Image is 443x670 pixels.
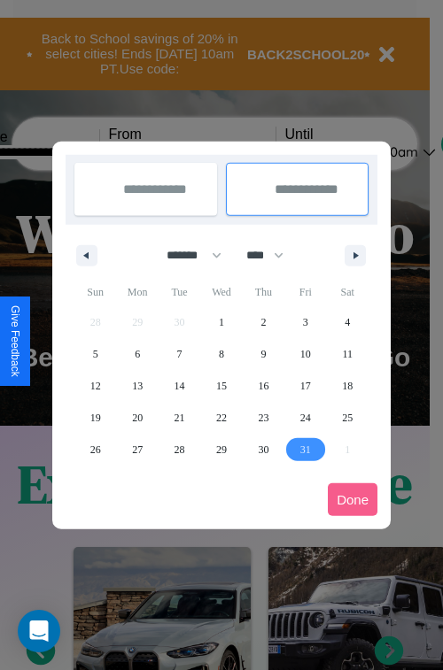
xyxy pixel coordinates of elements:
[342,370,353,402] span: 18
[327,278,369,306] span: Sat
[243,434,284,466] button: 30
[200,370,242,402] button: 15
[159,278,200,306] span: Tue
[219,338,224,370] span: 8
[18,610,60,652] div: Open Intercom Messenger
[300,338,311,370] span: 10
[345,306,350,338] span: 4
[284,338,326,370] button: 10
[300,434,311,466] span: 31
[284,306,326,338] button: 3
[243,370,284,402] button: 16
[258,434,268,466] span: 30
[284,402,326,434] button: 24
[90,370,101,402] span: 12
[90,402,101,434] span: 19
[328,483,377,516] button: Done
[303,306,308,338] span: 3
[74,278,116,306] span: Sun
[175,434,185,466] span: 28
[216,434,227,466] span: 29
[200,338,242,370] button: 8
[132,434,143,466] span: 27
[200,278,242,306] span: Wed
[327,402,369,434] button: 25
[243,306,284,338] button: 2
[116,402,158,434] button: 20
[116,370,158,402] button: 13
[300,370,311,402] span: 17
[132,402,143,434] span: 20
[216,370,227,402] span: 15
[135,338,140,370] span: 6
[342,338,353,370] span: 11
[258,370,268,402] span: 16
[74,338,116,370] button: 5
[243,278,284,306] span: Thu
[159,402,200,434] button: 21
[116,434,158,466] button: 27
[284,370,326,402] button: 17
[132,370,143,402] span: 13
[159,434,200,466] button: 28
[200,402,242,434] button: 22
[260,338,266,370] span: 9
[175,402,185,434] span: 21
[200,434,242,466] button: 29
[284,434,326,466] button: 31
[74,434,116,466] button: 26
[243,338,284,370] button: 9
[219,306,224,338] span: 1
[159,338,200,370] button: 7
[327,370,369,402] button: 18
[177,338,183,370] span: 7
[159,370,200,402] button: 14
[74,402,116,434] button: 19
[93,338,98,370] span: 5
[284,278,326,306] span: Fri
[260,306,266,338] span: 2
[116,278,158,306] span: Mon
[216,402,227,434] span: 22
[200,306,242,338] button: 1
[175,370,185,402] span: 14
[90,434,101,466] span: 26
[116,338,158,370] button: 6
[327,306,369,338] button: 4
[243,402,284,434] button: 23
[327,338,369,370] button: 11
[9,305,21,377] div: Give Feedback
[74,370,116,402] button: 12
[258,402,268,434] span: 23
[342,402,353,434] span: 25
[300,402,311,434] span: 24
